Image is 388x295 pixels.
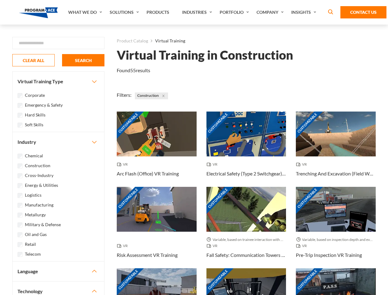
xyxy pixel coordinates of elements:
label: Telecom [25,251,41,258]
p: Found results [117,67,150,74]
label: Corporate [25,92,45,99]
h3: Pre-Trip Inspection VR Training [296,251,362,259]
a: Customizable Thumbnail - Fall Safety: Communication Towers VR Training Variable, based on trainee... [206,187,286,268]
span: Filters: [117,92,131,98]
span: VR [117,243,130,249]
a: Customizable Thumbnail - Trenching And Excavation (Field Work) VR Training VR Trenching And Excav... [296,112,376,187]
span: VR [296,243,309,249]
em: 55 [130,67,136,73]
h3: Trenching And Excavation (Field Work) VR Training [296,170,376,177]
label: Construction [25,162,50,169]
span: VR [206,243,220,249]
label: Military & Defense [25,221,61,228]
input: Hard Skills [18,113,22,118]
input: Emergency & Safety [18,103,22,108]
button: Industry [13,132,104,152]
span: VR [117,161,130,167]
button: Close [160,92,167,99]
a: Customizable Thumbnail - Risk Assessment VR Training VR Risk Assessment VR Training [117,187,197,268]
a: Customizable Thumbnail - Arc Flash (Office) VR Training VR Arc Flash (Office) VR Training [117,112,197,187]
label: Oil and Gas [25,231,47,238]
label: Emergency & Safety [25,102,63,108]
input: Logistics [18,193,22,198]
input: Metallurgy [18,213,22,218]
h1: Virtual Training in Construction [117,50,293,61]
span: Variable, based on inspection depth and event interaction. [296,237,376,243]
span: Variable, based on trainee interaction with each section. [206,237,286,243]
span: VR [296,161,309,167]
h3: Electrical Safety (Type 2 Switchgear) VR Training [206,170,286,177]
a: Contact Us [340,6,386,18]
input: Corporate [18,93,22,98]
img: Program-Ace [19,7,58,18]
label: Logistics [25,192,41,199]
span: Construction [135,92,168,99]
input: Oil and Gas [18,232,22,237]
label: Energy & Utilities [25,182,58,189]
nav: breadcrumb [117,37,376,45]
input: Chemical [18,154,22,159]
a: Customizable Thumbnail - Electrical Safety (Type 2 Switchgear) VR Training VR Electrical Safety (... [206,112,286,187]
label: Metallurgy [25,211,46,218]
input: Retail [18,242,22,247]
input: Energy & Utilities [18,183,22,188]
input: Manufacturing [18,203,22,208]
label: Chemical [25,152,43,159]
a: Customizable Thumbnail - Pre-Trip Inspection VR Training Variable, based on inspection depth and ... [296,187,376,268]
input: Construction [18,163,22,168]
label: Manufacturing [25,202,53,208]
span: VR [206,161,220,167]
button: CLEAR ALL [12,54,55,66]
label: Cross-Industry [25,172,53,179]
button: Language [13,262,104,281]
input: Telecom [18,252,22,257]
input: Cross-Industry [18,173,22,178]
h3: Fall Safety: Communication Towers VR Training [206,251,286,259]
button: Virtual Training Type [13,72,104,91]
a: Product Catalog [117,37,148,45]
input: Military & Defense [18,222,22,227]
input: Soft Skills [18,123,22,128]
li: Virtual Training [148,37,185,45]
h3: Risk Assessment VR Training [117,251,178,259]
label: Retail [25,241,36,248]
label: Soft Skills [25,121,43,128]
label: Hard Skills [25,112,45,118]
h3: Arc Flash (Office) VR Training [117,170,179,177]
